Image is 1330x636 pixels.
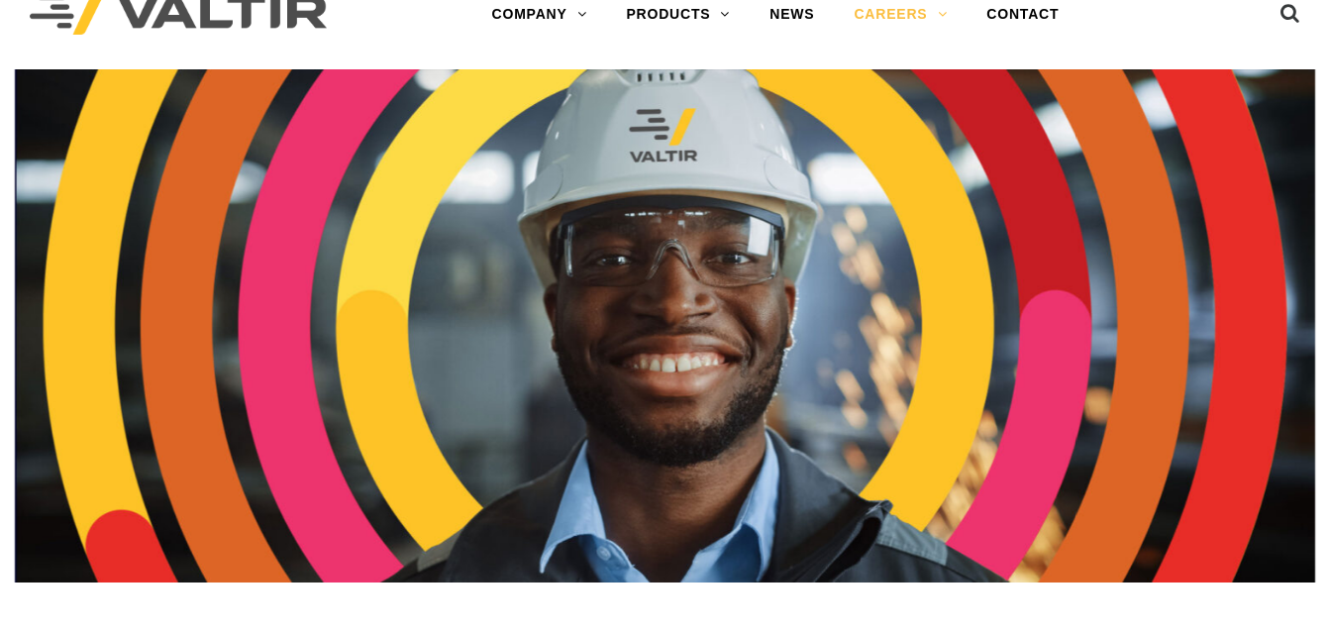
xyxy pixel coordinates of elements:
img: Careers_Header [15,69,1315,583]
